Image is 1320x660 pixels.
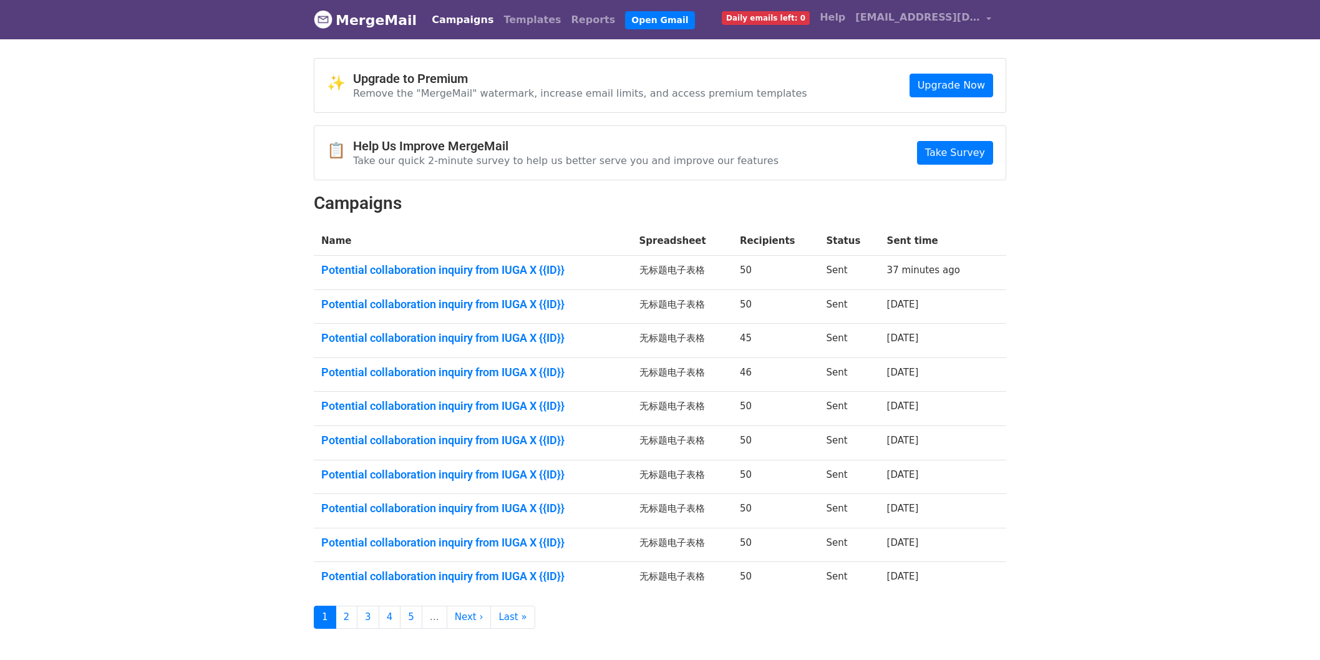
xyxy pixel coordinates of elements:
a: Potential collaboration inquiry from IUGA X {{ID}} [321,536,624,550]
td: Sent [819,494,880,528]
td: 50 [732,289,819,324]
a: 37 minutes ago [887,264,960,276]
td: Sent [819,528,880,562]
a: Campaigns [427,7,498,32]
th: Recipients [732,226,819,256]
td: 50 [732,392,819,426]
td: Sent [819,256,880,290]
a: Templates [498,7,566,32]
td: Sent [819,324,880,358]
td: 无标题电子表格 [632,324,732,358]
a: Potential collaboration inquiry from IUGA X {{ID}} [321,263,624,277]
a: Potential collaboration inquiry from IUGA X {{ID}} [321,502,624,515]
td: 50 [732,562,819,596]
a: Potential collaboration inquiry from IUGA X {{ID}} [321,468,624,482]
span: ✨ [327,74,353,92]
a: Help [815,5,850,30]
h4: Upgrade to Premium [353,71,807,86]
a: Upgrade Now [910,74,993,97]
span: 📋 [327,142,353,160]
a: 5 [400,606,422,629]
td: 无标题电子表格 [632,357,732,392]
td: 无标题电子表格 [632,562,732,596]
td: 45 [732,324,819,358]
td: 50 [732,426,819,460]
a: Potential collaboration inquiry from IUGA X {{ID}} [321,298,624,311]
th: Name [314,226,632,256]
iframe: Chat Widget [1258,600,1320,660]
th: Spreadsheet [632,226,732,256]
a: [DATE] [887,400,919,412]
h2: Campaigns [314,193,1006,214]
td: 无标题电子表格 [632,289,732,324]
td: Sent [819,289,880,324]
a: [DATE] [887,537,919,548]
td: 无标题电子表格 [632,256,732,290]
td: 无标题电子表格 [632,528,732,562]
td: 50 [732,494,819,528]
td: 无标题电子表格 [632,392,732,426]
td: 50 [732,528,819,562]
a: Potential collaboration inquiry from IUGA X {{ID}} [321,434,624,447]
img: MergeMail logo [314,10,332,29]
td: Sent [819,562,880,596]
a: Reports [566,7,621,32]
a: [DATE] [887,299,919,310]
td: 50 [732,256,819,290]
a: 1 [314,606,336,629]
span: [EMAIL_ADDRESS][DOMAIN_NAME] [855,10,980,25]
td: 50 [732,460,819,494]
a: 2 [336,606,358,629]
a: [DATE] [887,571,919,582]
a: Last » [490,606,535,629]
a: 3 [357,606,379,629]
a: [DATE] [887,469,919,480]
span: Daily emails left: 0 [722,11,810,25]
a: [DATE] [887,503,919,514]
td: 无标题电子表格 [632,426,732,460]
a: Take Survey [917,141,993,165]
a: MergeMail [314,7,417,33]
td: Sent [819,426,880,460]
p: Remove the "MergeMail" watermark, increase email limits, and access premium templates [353,87,807,100]
a: 4 [379,606,401,629]
td: Sent [819,460,880,494]
p: Take our quick 2-minute survey to help us better serve you and improve our features [353,154,779,167]
td: 46 [732,357,819,392]
a: [DATE] [887,367,919,378]
a: Daily emails left: 0 [717,5,815,30]
td: Sent [819,357,880,392]
a: [EMAIL_ADDRESS][DOMAIN_NAME] [850,5,996,34]
a: Potential collaboration inquiry from IUGA X {{ID}} [321,570,624,583]
a: [DATE] [887,435,919,446]
a: Next › [447,606,492,629]
h4: Help Us Improve MergeMail [353,138,779,153]
a: Potential collaboration inquiry from IUGA X {{ID}} [321,331,624,345]
td: 无标题电子表格 [632,460,732,494]
a: [DATE] [887,332,919,344]
td: 无标题电子表格 [632,494,732,528]
td: Sent [819,392,880,426]
a: Potential collaboration inquiry from IUGA X {{ID}} [321,366,624,379]
th: Sent time [880,226,988,256]
a: Open Gmail [625,11,694,29]
th: Status [819,226,880,256]
a: Potential collaboration inquiry from IUGA X {{ID}} [321,399,624,413]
